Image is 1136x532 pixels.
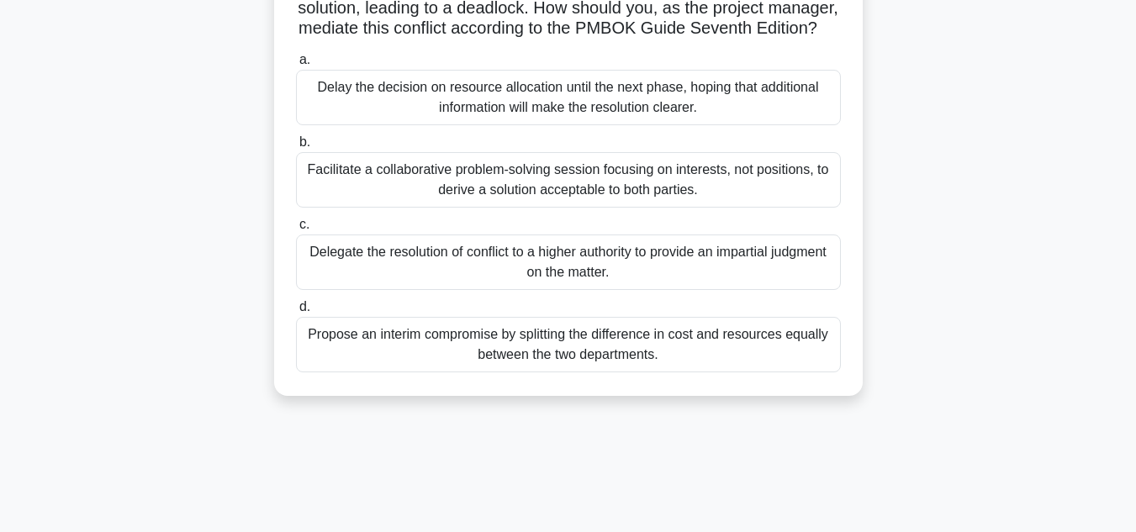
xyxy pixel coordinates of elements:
[296,234,841,290] div: Delegate the resolution of conflict to a higher authority to provide an impartial judgment on the...
[299,134,310,149] span: b.
[299,52,310,66] span: a.
[296,70,841,125] div: Delay the decision on resource allocation until the next phase, hoping that additional informatio...
[299,299,310,313] span: d.
[296,317,841,372] div: Propose an interim compromise by splitting the difference in cost and resources equally between t...
[299,217,309,231] span: c.
[296,152,841,208] div: Facilitate a collaborative problem-solving session focusing on interests, not positions, to deriv...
